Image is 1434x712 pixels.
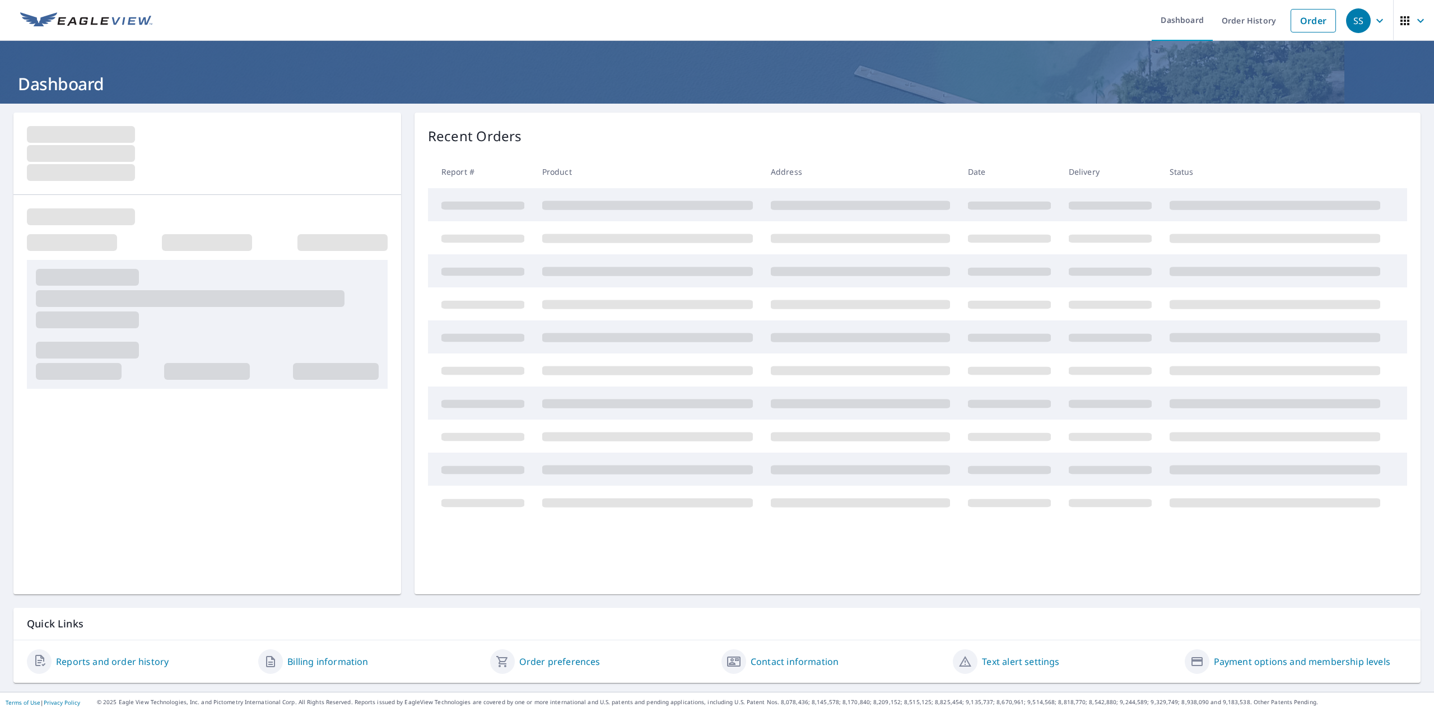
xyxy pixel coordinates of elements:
[1291,9,1336,32] a: Order
[751,655,839,668] a: Contact information
[428,126,522,146] p: Recent Orders
[27,617,1407,631] p: Quick Links
[428,155,533,188] th: Report #
[982,655,1059,668] a: Text alert settings
[519,655,600,668] a: Order preferences
[44,699,80,706] a: Privacy Policy
[762,155,959,188] th: Address
[1346,8,1371,33] div: SS
[97,698,1428,706] p: © 2025 Eagle View Technologies, Inc. and Pictometry International Corp. All Rights Reserved. Repo...
[533,155,762,188] th: Product
[287,655,368,668] a: Billing information
[56,655,169,668] a: Reports and order history
[6,699,80,706] p: |
[1214,655,1390,668] a: Payment options and membership levels
[13,72,1421,95] h1: Dashboard
[1060,155,1161,188] th: Delivery
[959,155,1060,188] th: Date
[6,699,40,706] a: Terms of Use
[20,12,152,29] img: EV Logo
[1161,155,1389,188] th: Status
